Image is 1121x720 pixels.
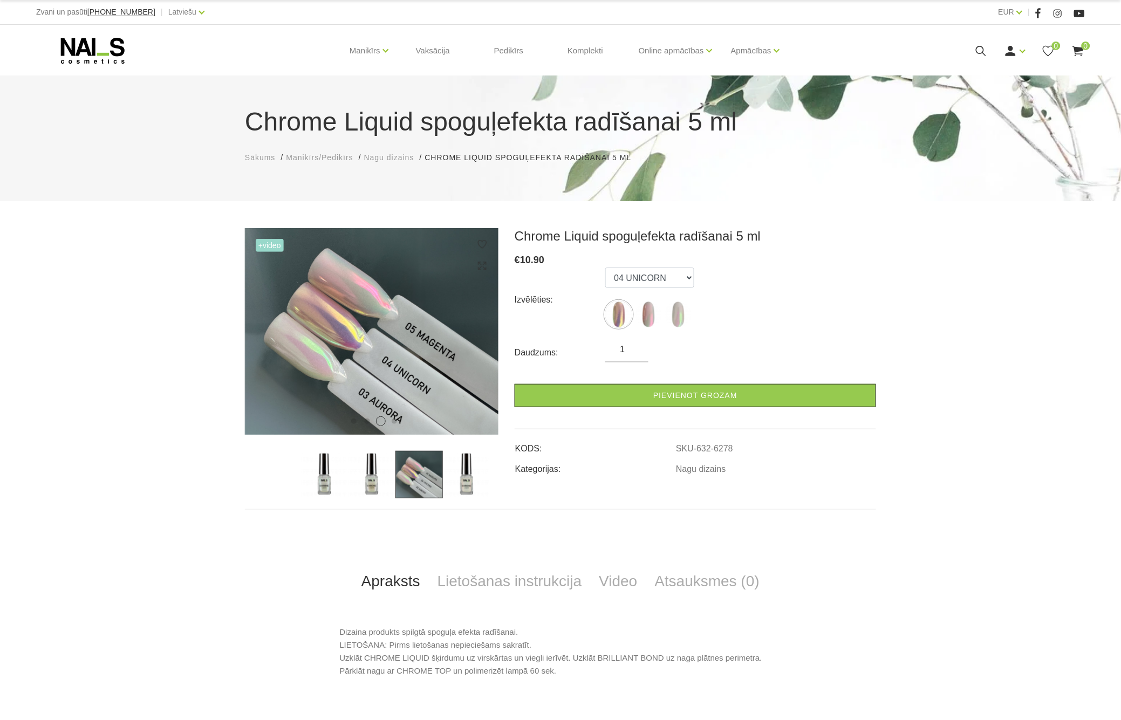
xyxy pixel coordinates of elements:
[245,152,276,163] a: Sākums
[635,301,662,328] img: ...
[731,29,771,72] a: Apmācības
[256,239,284,252] span: +Video
[1082,42,1090,50] span: 0
[999,5,1015,18] a: EUR
[348,451,395,498] img: ...
[407,25,459,77] a: Vaksācija
[515,435,675,455] td: KODS:
[429,564,591,599] a: Lietošanas instrukcija
[515,384,876,407] a: Pievienot grozam
[36,5,155,19] div: Zvani un pasūti
[1028,5,1030,19] span: |
[87,8,155,16] a: [PHONE_NUMBER]
[340,626,782,677] p: Dizaina produkts spilgtā spoguļa efekta radīšanai. LIETOŠANA: Pirms lietošanas nepieciešams sakra...
[1052,42,1061,50] span: 0
[245,102,876,141] h1: Chrome Liquid spoguļefekta radīšanai 5 ml
[559,25,612,77] a: Komplekti
[486,25,532,77] a: Pedikīrs
[515,255,520,265] span: €
[515,228,876,244] h3: Chrome Liquid spoguļefekta radīšanai 5 ml
[286,152,353,163] a: Manikīrs/Pedikīrs
[351,419,357,424] button: 1 of 4
[605,301,632,328] img: ...
[350,29,380,72] a: Manikīrs
[639,29,704,72] a: Online apmācības
[395,451,443,498] img: ...
[364,153,414,162] span: Nagu dizains
[245,228,498,435] img: ...
[443,451,490,498] img: ...
[364,152,414,163] a: Nagu dizains
[376,416,386,426] button: 3 of 4
[353,564,429,599] a: Apraksts
[425,152,642,163] li: Chrome Liquid spoguļefekta radīšanai 5 ml
[515,344,605,361] div: Daudzums:
[286,153,353,162] span: Manikīrs/Pedikīrs
[1042,44,1055,58] a: 0
[520,255,544,265] span: 10.90
[676,464,726,474] a: Nagu dizains
[300,451,348,498] img: ...
[515,455,675,476] td: Kategorijas:
[646,564,769,599] a: Atsauksmes (0)
[245,153,276,162] span: Sākums
[1071,44,1085,58] a: 0
[591,564,646,599] a: Video
[676,444,733,454] a: SKU-632-6278
[161,5,163,19] span: |
[168,5,196,18] a: Latviešu
[665,301,692,328] img: ...
[392,419,397,424] button: 4 of 4
[365,419,370,424] button: 2 of 4
[515,291,605,308] div: Izvēlēties:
